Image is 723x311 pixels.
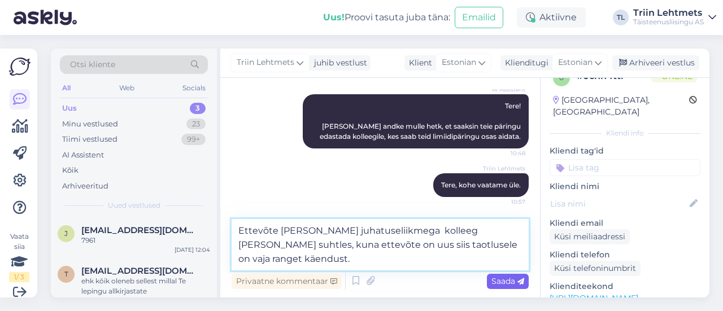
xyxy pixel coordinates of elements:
input: Lisa nimi [550,198,687,210]
a: [URL][DOMAIN_NAME] [550,293,638,303]
span: 10:57 [483,198,525,206]
p: Kliendi tag'id [550,145,700,157]
b: Uus! [323,12,345,23]
span: treskanor.ou@gmail.com [81,266,199,276]
div: Socials [180,81,208,95]
div: juhib vestlust [310,57,367,69]
span: 10:48 [483,149,525,157]
span: Estonian [558,56,593,69]
div: Küsi meiliaadressi [550,229,630,244]
div: Tiimi vestlused [62,134,117,145]
span: Saada [491,276,524,286]
div: Klient [404,57,432,69]
span: Otsi kliente [70,59,115,71]
span: Uued vestlused [108,200,160,211]
a: Triin LehtmetsTäisteenusliisingu AS [633,8,716,27]
p: Kliendi nimi [550,181,700,192]
p: Kliendi telefon [550,249,700,261]
p: Klienditeekond [550,281,700,292]
div: AI Assistent [62,150,104,161]
span: jevgenija.miloserdova@tele2.com [81,225,199,235]
span: j [64,229,68,238]
div: Klienditugi [500,57,548,69]
div: [DATE] 11:52 [177,296,210,305]
div: Aktiivne [517,7,586,28]
span: Estonian [442,56,476,69]
div: [DATE] 12:04 [175,246,210,254]
div: Uus [62,103,77,114]
div: Minu vestlused [62,119,118,130]
img: Askly Logo [9,58,31,76]
div: 1 / 3 [9,272,29,282]
div: Triin Lehtmets [633,8,704,17]
p: Kliendi email [550,217,700,229]
div: Kõik [62,165,79,176]
span: AI Assistent [483,85,525,94]
span: Tere, kohe vaatame üle. [441,181,521,189]
div: Arhiveeritud [62,181,108,192]
div: Proovi tasuta juba täna: [323,11,450,24]
div: Kliendi info [550,128,700,138]
div: ehk kõik oleneb sellest millal Te lepingu allkirjastate [81,276,210,296]
div: 99+ [181,134,206,145]
input: Lisa tag [550,159,700,176]
div: 3 [190,103,206,114]
span: 0 [559,73,564,82]
div: Web [117,81,137,95]
span: t [64,270,68,278]
div: Privaatne kommentaar [232,274,342,289]
div: All [60,81,73,95]
div: Täisteenusliisingu AS [633,17,704,27]
textarea: Ettevõte [PERSON_NAME] juhatuseliikmega kolleeg [PERSON_NAME] suhtles, kuna ettevõte on uus siis ... [232,219,529,270]
div: [GEOGRAPHIC_DATA], [GEOGRAPHIC_DATA] [553,94,689,118]
div: Vaata siia [9,231,29,282]
div: 7961 [81,235,210,246]
button: Emailid [455,7,503,28]
div: Arhiveeri vestlus [612,55,699,71]
div: TL [613,10,629,25]
div: 23 [186,119,206,130]
div: Küsi telefoninumbrit [550,261,641,276]
span: Triin Lehtmets [237,56,294,69]
span: Triin Lehtmets [483,164,525,173]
